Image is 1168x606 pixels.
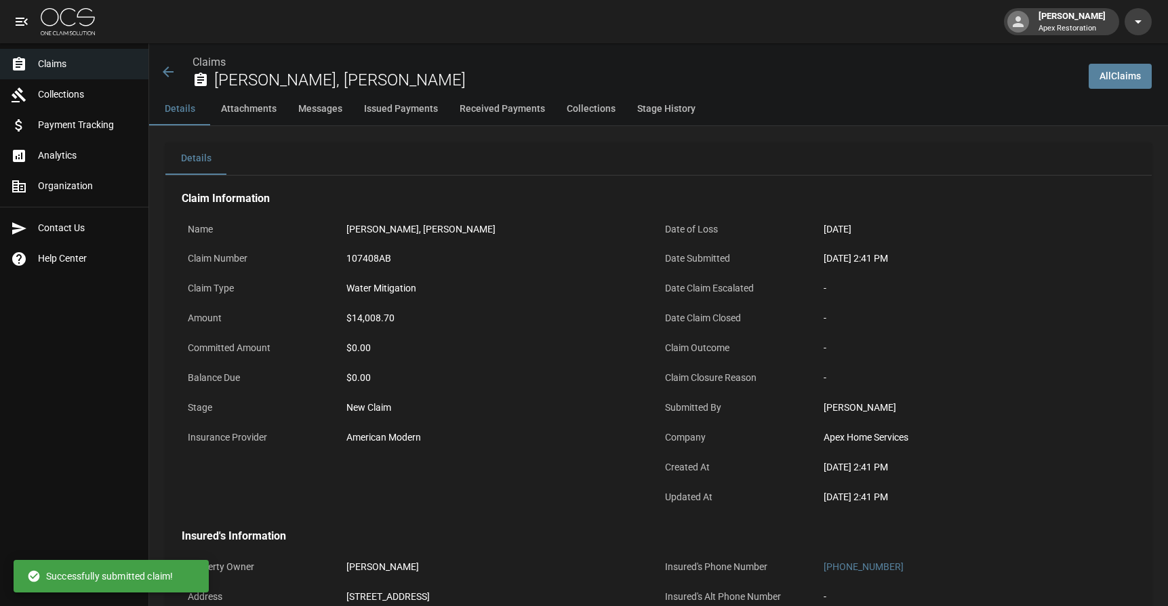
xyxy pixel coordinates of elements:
[8,8,35,35] button: open drawer
[38,221,138,235] span: Contact Us
[824,490,1129,504] div: [DATE] 2:41 PM
[346,222,496,237] div: [PERSON_NAME], [PERSON_NAME]
[182,365,340,391] p: Balance Due
[659,275,818,302] p: Date Claim Escalated
[824,251,1129,266] div: [DATE] 2:41 PM
[27,564,173,588] div: Successfully submitted claim!
[38,179,138,193] span: Organization
[165,142,226,175] button: Details
[659,305,818,331] p: Date Claim Closed
[824,311,1129,325] div: -
[659,216,818,243] p: Date of Loss
[165,142,1152,175] div: details tabs
[659,554,818,580] p: Insured's Phone Number
[38,251,138,266] span: Help Center
[659,245,818,272] p: Date Submitted
[449,93,556,125] button: Received Payments
[346,281,416,296] div: Water Mitigation
[38,57,138,71] span: Claims
[214,70,1078,90] h2: [PERSON_NAME], [PERSON_NAME]
[346,560,419,574] div: [PERSON_NAME]
[824,401,1129,415] div: [PERSON_NAME]
[824,460,1129,474] div: [DATE] 2:41 PM
[182,529,1135,543] h4: Insured's Information
[824,371,1129,385] div: -
[193,56,226,68] a: Claims
[824,341,1129,355] div: -
[659,454,818,481] p: Created At
[346,590,517,604] div: [STREET_ADDRESS]
[626,93,706,125] button: Stage History
[1033,9,1111,34] div: [PERSON_NAME]
[824,561,904,572] a: [PHONE_NUMBER]
[149,93,210,125] button: Details
[346,311,395,325] div: $14,008.70
[346,341,652,355] div: $0.00
[346,251,391,266] div: 107408AB
[824,222,851,237] div: [DATE]
[346,401,652,415] div: New Claim
[659,335,818,361] p: Claim Outcome
[556,93,626,125] button: Collections
[182,424,340,451] p: Insurance Provider
[38,148,138,163] span: Analytics
[182,192,1135,205] h4: Claim Information
[659,365,818,391] p: Claim Closure Reason
[41,8,95,35] img: ocs-logo-white-transparent.png
[659,395,818,421] p: Submitted By
[210,93,287,125] button: Attachments
[182,395,340,421] p: Stage
[824,590,826,604] div: -
[149,93,1168,125] div: anchor tabs
[182,216,340,243] p: Name
[182,335,340,361] p: Committed Amount
[1039,23,1106,35] p: Apex Restoration
[1089,64,1152,89] a: AllClaims
[182,305,340,331] p: Amount
[659,484,818,510] p: Updated At
[38,118,138,132] span: Payment Tracking
[182,554,340,580] p: Property Owner
[182,275,340,302] p: Claim Type
[38,87,138,102] span: Collections
[346,371,652,385] div: $0.00
[824,281,1129,296] div: -
[287,93,353,125] button: Messages
[182,245,340,272] p: Claim Number
[824,430,1129,445] div: Apex Home Services
[353,93,449,125] button: Issued Payments
[193,54,1078,70] nav: breadcrumb
[346,430,421,445] div: American Modern
[659,424,818,451] p: Company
